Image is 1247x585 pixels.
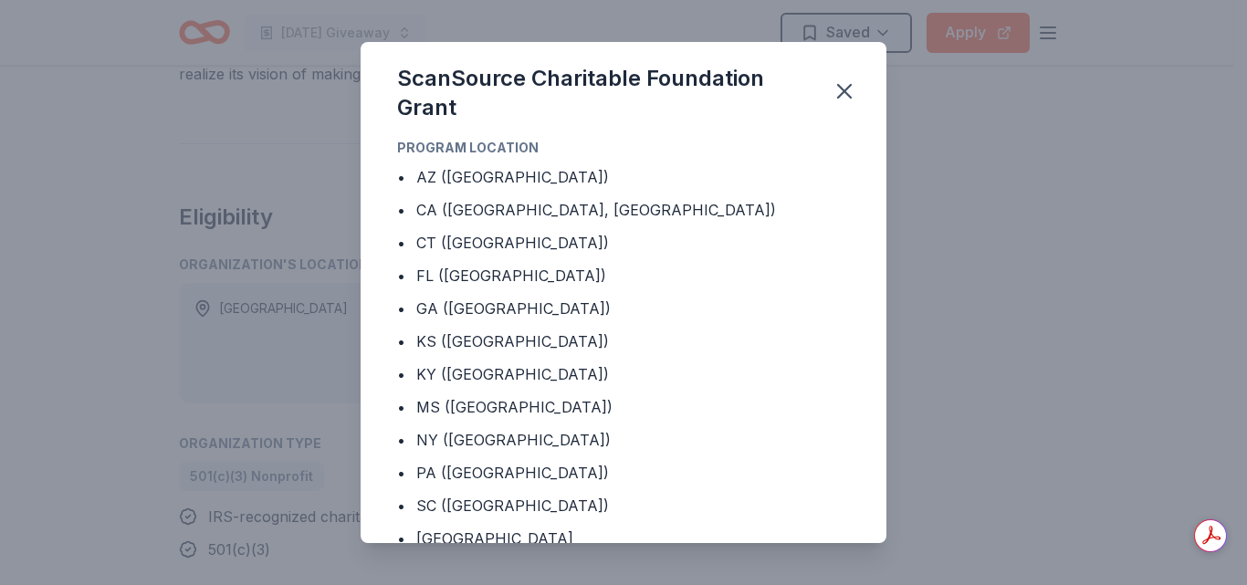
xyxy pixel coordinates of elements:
[416,298,611,319] div: GA ([GEOGRAPHIC_DATA])
[397,64,810,122] div: ScanSource Charitable Foundation Grant
[416,166,609,188] div: AZ ([GEOGRAPHIC_DATA])
[397,363,405,385] div: •
[416,330,609,352] div: KS ([GEOGRAPHIC_DATA])
[397,330,405,352] div: •
[397,429,405,451] div: •
[416,199,776,221] div: CA ([GEOGRAPHIC_DATA], [GEOGRAPHIC_DATA])
[397,265,405,287] div: •
[397,528,405,549] div: •
[416,232,609,254] div: CT ([GEOGRAPHIC_DATA])
[416,528,573,549] div: [GEOGRAPHIC_DATA]
[397,199,405,221] div: •
[416,265,606,287] div: FL ([GEOGRAPHIC_DATA])
[416,462,609,484] div: PA ([GEOGRAPHIC_DATA])
[416,363,609,385] div: KY ([GEOGRAPHIC_DATA])
[397,495,405,517] div: •
[397,396,405,418] div: •
[416,495,609,517] div: SC ([GEOGRAPHIC_DATA])
[397,232,405,254] div: •
[397,137,850,159] div: Program Location
[397,166,405,188] div: •
[397,462,405,484] div: •
[397,298,405,319] div: •
[416,429,611,451] div: NY ([GEOGRAPHIC_DATA])
[416,396,613,418] div: MS ([GEOGRAPHIC_DATA])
